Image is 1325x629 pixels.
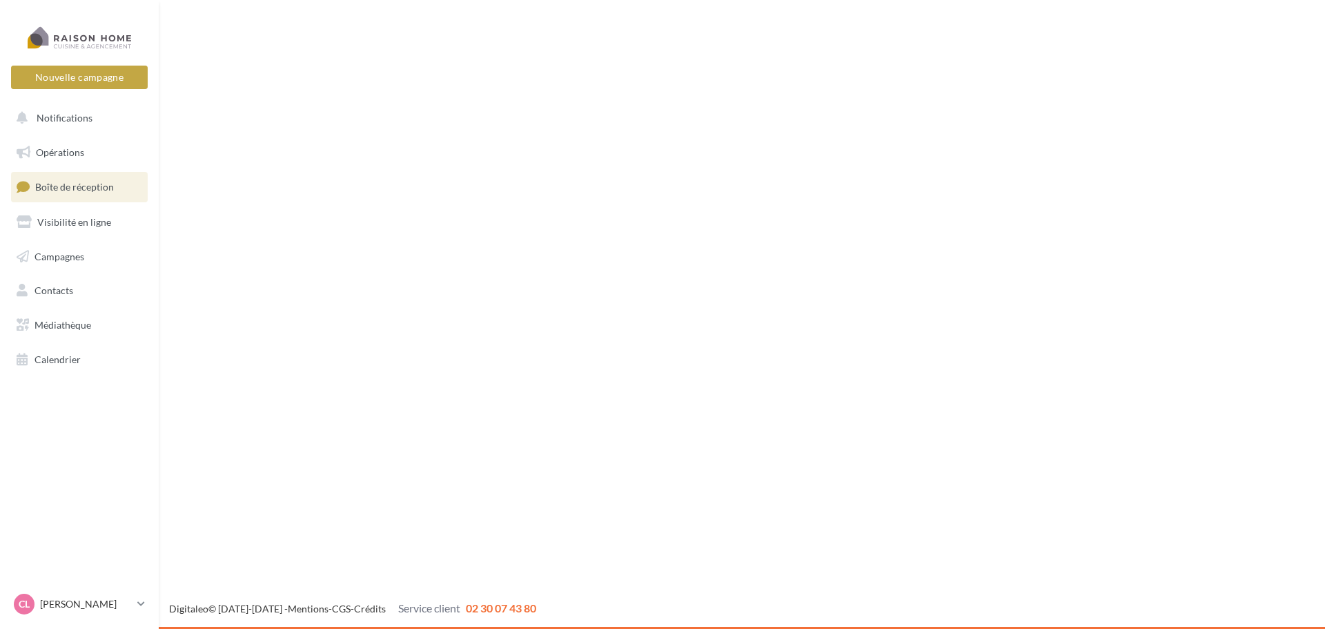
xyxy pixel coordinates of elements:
a: Opérations [8,138,150,167]
a: Digitaleo [169,603,208,615]
span: Notifications [37,112,92,124]
a: Visibilité en ligne [8,208,150,237]
span: 02 30 07 43 80 [466,601,536,615]
a: Boîte de réception [8,172,150,202]
span: Visibilité en ligne [37,216,111,228]
p: [PERSON_NAME] [40,597,132,611]
a: Contacts [8,276,150,305]
a: Médiathèque [8,311,150,340]
span: Médiathèque [35,319,91,331]
span: Contacts [35,284,73,296]
button: Notifications [8,104,145,133]
span: CL [19,597,30,611]
a: Mentions [288,603,328,615]
a: CL [PERSON_NAME] [11,591,148,617]
span: Service client [398,601,460,615]
button: Nouvelle campagne [11,66,148,89]
span: Calendrier [35,354,81,365]
span: Campagnes [35,250,84,262]
a: Crédits [354,603,386,615]
span: Opérations [36,146,84,158]
a: Calendrier [8,345,150,374]
a: Campagnes [8,242,150,271]
a: CGS [332,603,351,615]
span: © [DATE]-[DATE] - - - [169,603,536,615]
span: Boîte de réception [35,181,114,193]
